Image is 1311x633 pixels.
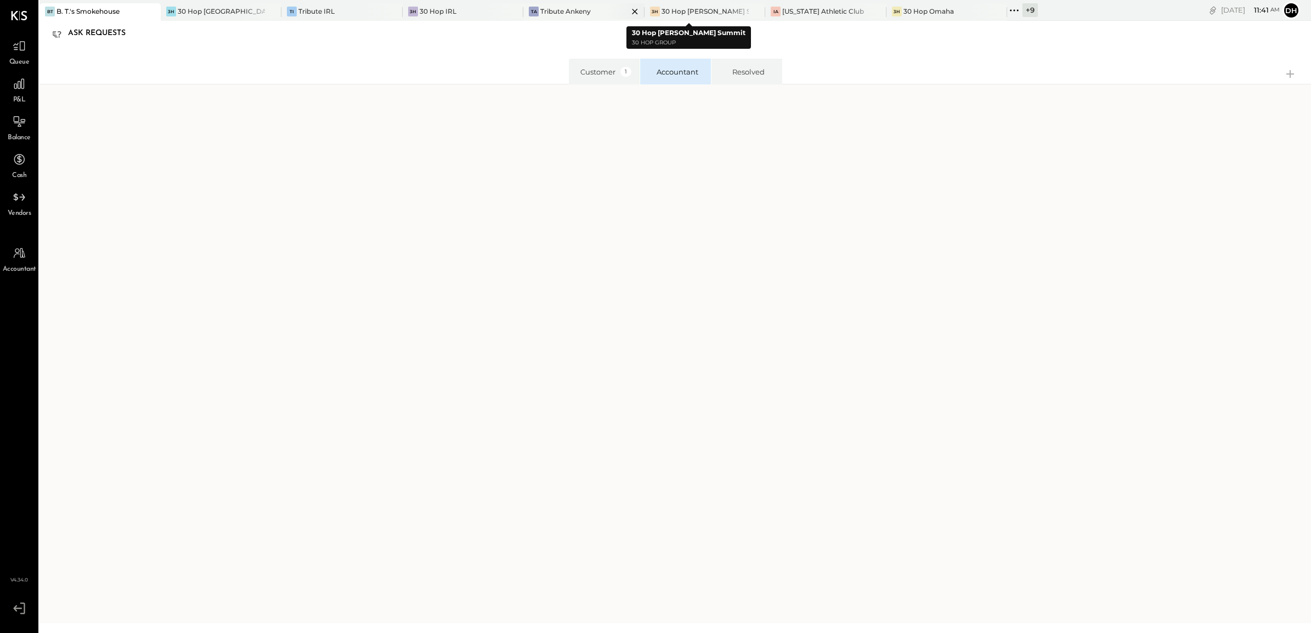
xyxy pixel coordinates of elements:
[1221,5,1280,15] div: [DATE]
[3,265,36,275] span: Accountant
[1,243,38,275] a: Accountant
[68,25,137,42] div: Ask Requests
[529,7,539,16] div: TA
[540,7,591,16] div: Tribute Ankeny
[632,28,745,37] b: 30 Hop [PERSON_NAME] Summit
[1,36,38,67] a: Queue
[782,7,864,16] div: [US_STATE] Athletic Club
[166,7,176,16] div: 3H
[8,133,31,143] span: Balance
[1022,3,1038,17] div: + 9
[580,67,632,77] div: Customer
[662,7,749,16] div: 30 Hop [PERSON_NAME] Summit
[56,7,120,16] div: B. T.'s Smokehouse
[13,95,26,105] span: P&L
[632,38,745,48] p: 30 Hop Group
[1282,2,1300,19] button: Dh
[771,7,781,16] div: IA
[1,149,38,181] a: Cash
[903,7,954,16] div: 30 Hop Omaha
[420,7,456,16] div: 30 Hop IRL
[1207,4,1218,16] div: copy link
[178,7,265,16] div: 30 Hop [GEOGRAPHIC_DATA]
[651,67,703,77] div: Accountant
[1,111,38,143] a: Balance
[8,209,31,219] span: Vendors
[9,58,30,67] span: Queue
[620,67,631,77] span: 1
[298,7,335,16] div: Tribute IRL
[892,7,902,16] div: 3H
[1,73,38,105] a: P&L
[650,7,660,16] div: 3H
[408,7,418,16] div: 3H
[12,171,26,181] span: Cash
[711,59,782,84] li: Resolved
[1,187,38,219] a: Vendors
[287,7,297,16] div: TI
[45,7,55,16] div: BT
